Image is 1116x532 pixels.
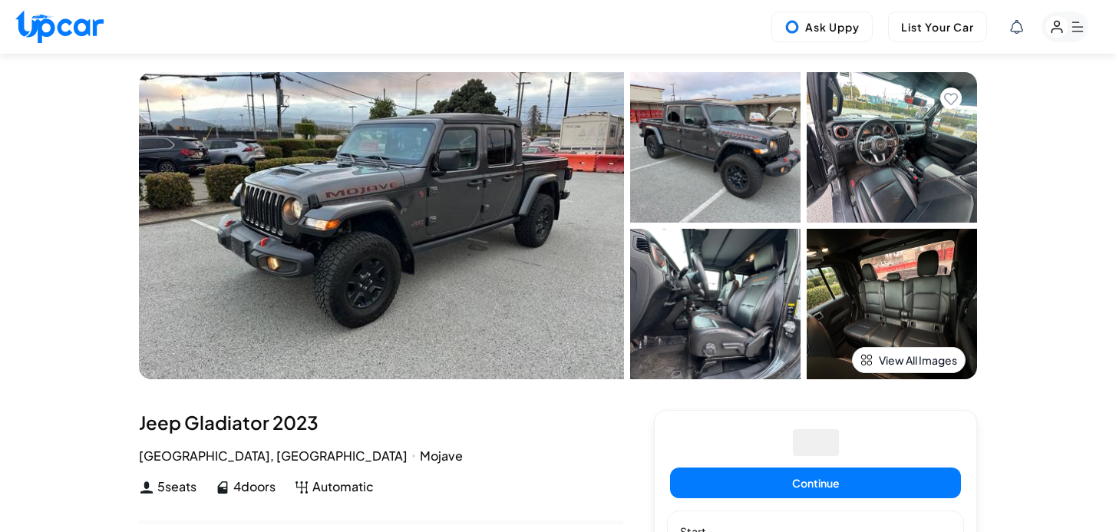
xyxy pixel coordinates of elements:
img: Car Image 4 [807,229,977,379]
button: Ask Uppy [771,12,873,42]
img: Car Image 3 [630,229,801,379]
button: List Your Car [888,12,987,42]
img: Car [139,72,624,379]
img: view-all [860,354,873,366]
button: Add to favorites [940,88,962,109]
img: Upcar Logo [15,10,104,43]
span: View All Images [879,352,957,368]
button: View All Images [852,347,966,373]
button: Continue [670,468,961,498]
div: [GEOGRAPHIC_DATA], [GEOGRAPHIC_DATA] Mojave [139,447,623,465]
div: Jeep Gladiator 2023 [139,410,623,435]
span: Automatic [312,477,374,496]
img: Car Image 2 [807,72,977,223]
span: 4 doors [233,477,276,496]
span: 5 seats [157,477,196,496]
img: Car Image 1 [630,72,801,223]
img: Uppy [784,19,800,35]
